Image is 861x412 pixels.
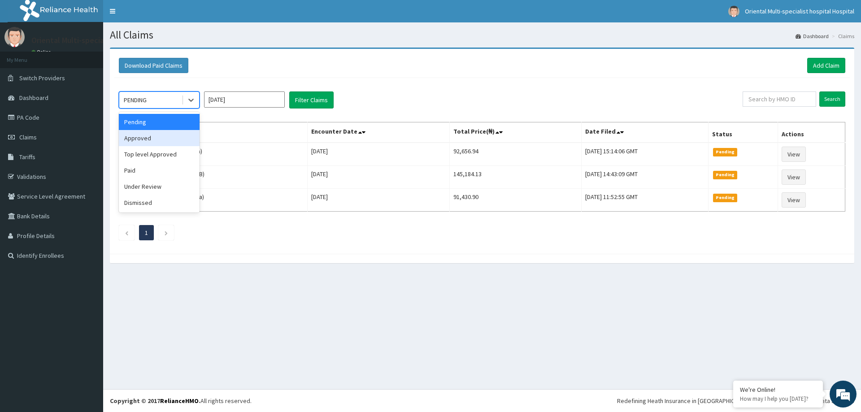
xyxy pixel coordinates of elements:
td: [PERSON_NAME] (Oje/10012/B) [119,166,308,189]
textarea: Type your message and hit 'Enter' [4,245,171,276]
span: Claims [19,133,37,141]
span: Pending [713,148,738,156]
a: RelianceHMO [160,397,199,405]
td: 91,430.90 [450,189,582,212]
th: Date Filed [581,122,708,143]
a: View [782,192,806,208]
div: Pending [119,114,200,130]
td: 145,184.13 [450,166,582,189]
div: Paid [119,162,200,178]
button: Filter Claims [289,91,334,108]
th: Actions [778,122,845,143]
span: Oriental Multi-specialist hospital Hospital [745,7,854,15]
span: We're online! [52,113,124,204]
span: Pending [713,194,738,202]
div: Top level Approved [119,146,200,162]
th: Status [708,122,778,143]
th: Name [119,122,308,143]
td: [PERSON_NAME] (Eia/10248/a) [119,143,308,166]
h1: All Claims [110,29,854,41]
input: Select Month and Year [204,91,285,108]
a: Previous page [125,229,129,237]
a: Dashboard [796,32,829,40]
div: Approved [119,130,200,146]
a: Next page [164,229,168,237]
td: [PERSON_NAME] (too/10254/a) [119,189,308,212]
td: [DATE] [308,189,450,212]
p: Oriental Multi-specialist hospital Hospital [31,36,177,44]
th: Total Price(₦) [450,122,582,143]
img: d_794563401_company_1708531726252_794563401 [17,45,36,67]
a: View [782,169,806,185]
div: Redefining Heath Insurance in [GEOGRAPHIC_DATA] using Telemedicine and Data Science! [617,396,854,405]
img: User Image [728,6,739,17]
strong: Copyright © 2017 . [110,397,200,405]
td: [DATE] [308,166,450,189]
input: Search [819,91,845,107]
span: Tariffs [19,153,35,161]
li: Claims [830,32,854,40]
div: We're Online! [740,386,816,394]
span: Dashboard [19,94,48,102]
div: Minimize live chat window [147,4,169,26]
td: [DATE] 11:52:55 GMT [581,189,708,212]
footer: All rights reserved. [103,389,861,412]
img: User Image [4,27,25,47]
p: How may I help you today? [740,395,816,403]
div: Chat with us now [47,50,151,62]
a: Online [31,49,53,55]
input: Search by HMO ID [743,91,816,107]
button: Download Paid Claims [119,58,188,73]
span: Pending [713,171,738,179]
a: Page 1 is your current page [145,229,148,237]
a: View [782,147,806,162]
span: Switch Providers [19,74,65,82]
th: Encounter Date [308,122,450,143]
td: [DATE] 14:43:09 GMT [581,166,708,189]
td: [DATE] 15:14:06 GMT [581,143,708,166]
a: Add Claim [807,58,845,73]
td: 92,656.94 [450,143,582,166]
div: Under Review [119,178,200,195]
td: [DATE] [308,143,450,166]
div: PENDING [124,95,147,104]
div: Dismissed [119,195,200,211]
